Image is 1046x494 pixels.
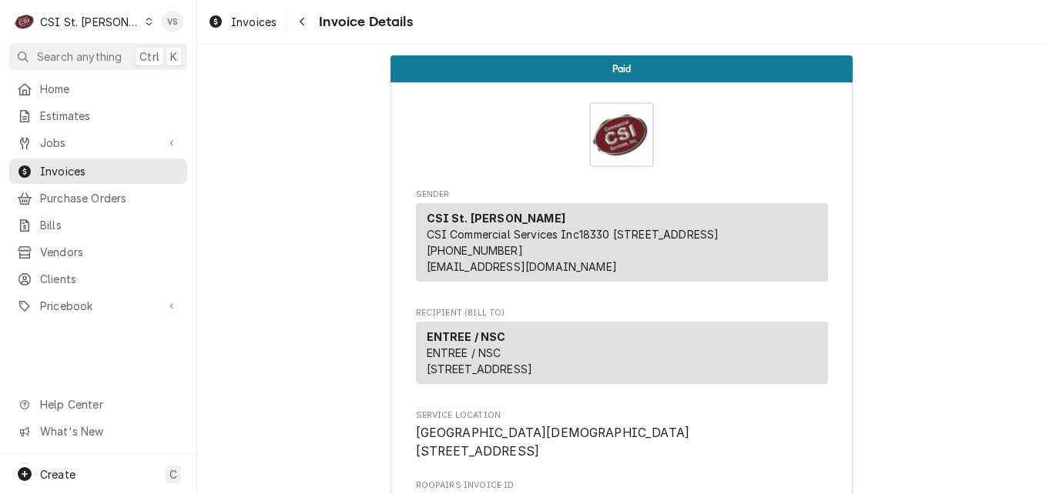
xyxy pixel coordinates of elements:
button: Search anythingCtrlK [9,43,187,70]
div: CSI St. [PERSON_NAME] [40,14,140,30]
a: Invoices [9,159,187,184]
span: ENTREE / NSC [STREET_ADDRESS] [427,346,533,376]
a: Estimates [9,103,187,129]
div: Recipient (Bill To) [416,322,828,384]
span: K [170,48,177,65]
div: Status [391,55,853,82]
span: Service Location [416,409,828,422]
span: CSI Commercial Services Inc18330 [STREET_ADDRESS] [427,228,719,241]
span: [GEOGRAPHIC_DATA][DEMOGRAPHIC_DATA] [STREET_ADDRESS] [416,426,690,459]
div: Invoice Sender [416,189,828,289]
span: Invoices [231,14,277,30]
div: Vicky Stuesse's Avatar [162,11,183,32]
a: Clients [9,266,187,292]
div: Sender [416,203,828,282]
span: Purchase Orders [40,190,179,206]
span: Sender [416,189,828,201]
span: Estimates [40,108,179,124]
span: Service Location [416,424,828,460]
a: Go to What's New [9,419,187,444]
a: [PHONE_NUMBER] [427,244,523,257]
img: Logo [589,102,654,167]
a: Vendors [9,239,187,265]
span: Search anything [37,48,122,65]
div: Invoice Recipient [416,307,828,391]
span: Invoice Details [314,12,412,32]
div: Sender [416,203,828,288]
span: Invoices [40,163,179,179]
a: Go to Pricebook [9,293,187,319]
span: What's New [40,423,178,439]
a: [EMAIL_ADDRESS][DOMAIN_NAME] [427,260,617,273]
strong: ENTREE / NSC [427,330,506,343]
button: Navigate back [290,9,314,34]
span: Create [40,468,75,481]
span: Ctrl [139,48,159,65]
a: Go to Help Center [9,392,187,417]
a: Home [9,76,187,102]
div: C [14,11,35,32]
span: Bills [40,217,179,233]
strong: CSI St. [PERSON_NAME] [427,212,565,225]
span: Help Center [40,396,178,412]
span: Pricebook [40,298,156,314]
div: VS [162,11,183,32]
a: Invoices [202,9,283,35]
span: Jobs [40,135,156,151]
a: Purchase Orders [9,185,187,211]
span: Recipient (Bill To) [416,307,828,319]
div: Service Location [416,409,828,461]
span: Clients [40,271,179,287]
a: Go to Jobs [9,130,187,155]
div: CSI St. Louis's Avatar [14,11,35,32]
span: C [169,466,177,482]
a: Bills [9,212,187,238]
span: Vendors [40,244,179,260]
span: Home [40,81,179,97]
div: Recipient (Bill To) [416,322,828,390]
span: Paid [612,64,632,74]
span: Roopairs Invoice ID [416,479,828,492]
